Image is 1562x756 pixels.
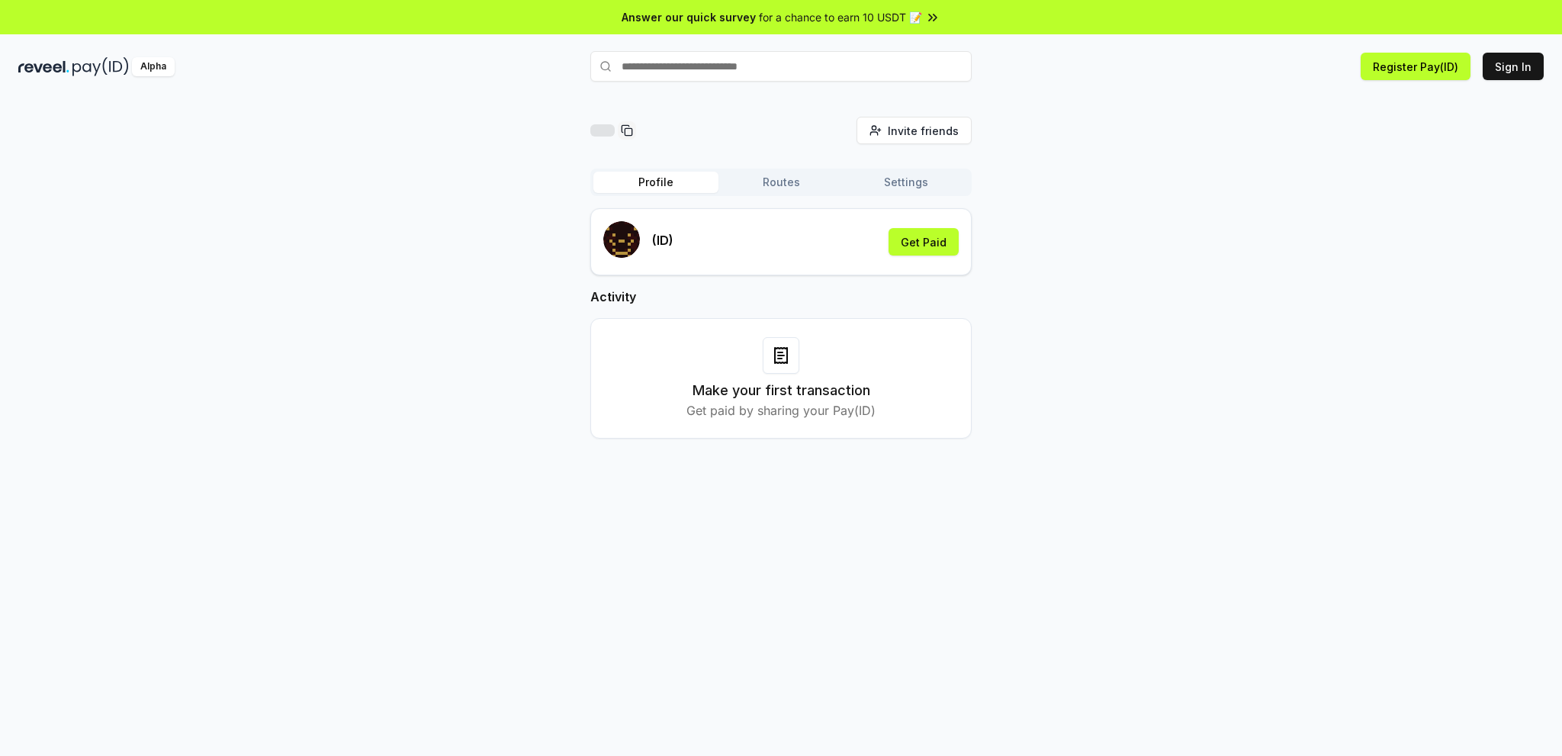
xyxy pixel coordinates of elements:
button: Sign In [1483,53,1544,80]
button: Get Paid [889,228,959,256]
button: Routes [718,172,844,193]
button: Invite friends [857,117,972,144]
img: reveel_dark [18,57,69,76]
button: Register Pay(ID) [1361,53,1470,80]
img: pay_id [72,57,129,76]
span: Invite friends [888,123,959,139]
p: (ID) [652,231,673,249]
span: Answer our quick survey [622,9,756,25]
h3: Make your first transaction [693,380,870,401]
button: Settings [844,172,969,193]
div: Alpha [132,57,175,76]
button: Profile [593,172,718,193]
p: Get paid by sharing your Pay(ID) [686,401,876,420]
span: for a chance to earn 10 USDT 📝 [759,9,922,25]
h2: Activity [590,288,972,306]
